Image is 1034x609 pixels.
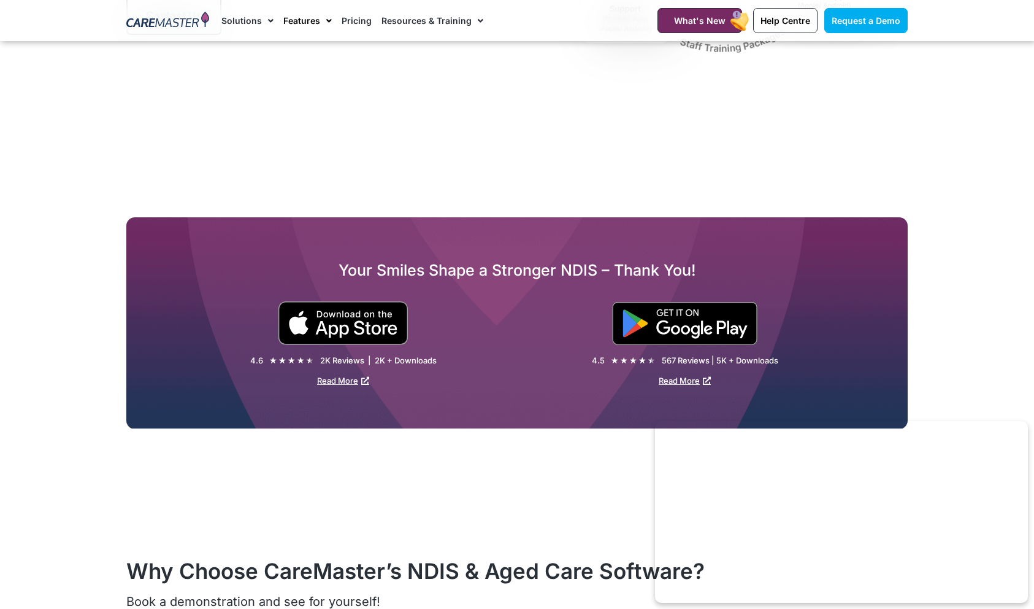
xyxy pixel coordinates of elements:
[250,355,263,366] div: 4.6
[674,15,726,26] span: What's New
[832,15,900,26] span: Request a Demo
[278,354,286,367] i: ★
[269,354,314,367] div: 4.5/5
[620,354,628,367] i: ★
[126,12,209,30] img: CareMaster Logo
[629,354,637,367] i: ★
[317,376,369,386] a: Read More
[662,355,778,366] div: 567 Reviews | 5K + Downloads
[638,354,646,367] i: ★
[592,355,605,366] div: 4.5
[612,302,757,345] img: "Get is on" Black Google play button.
[126,260,908,280] h2: Your Smiles Shape a Stronger NDIS – Thank You!
[297,354,305,367] i: ★
[278,301,408,345] img: small black download on the apple app store button.
[611,354,656,367] div: 4.5/5
[760,15,810,26] span: Help Centre
[306,354,314,367] i: ★
[655,421,1028,603] iframe: Popup CTA
[126,558,908,584] h2: Why Choose CareMaster’s NDIS & Aged Care Software?
[611,354,619,367] i: ★
[648,354,656,367] i: ★
[753,8,818,33] a: Help Centre
[288,354,296,367] i: ★
[126,594,380,609] span: Book a demonstration and see for yourself!
[659,376,711,386] a: Read More
[824,8,908,33] a: Request a Demo
[269,354,277,367] i: ★
[657,8,742,33] a: What's New
[320,355,437,366] div: 2K Reviews | 2K + Downloads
